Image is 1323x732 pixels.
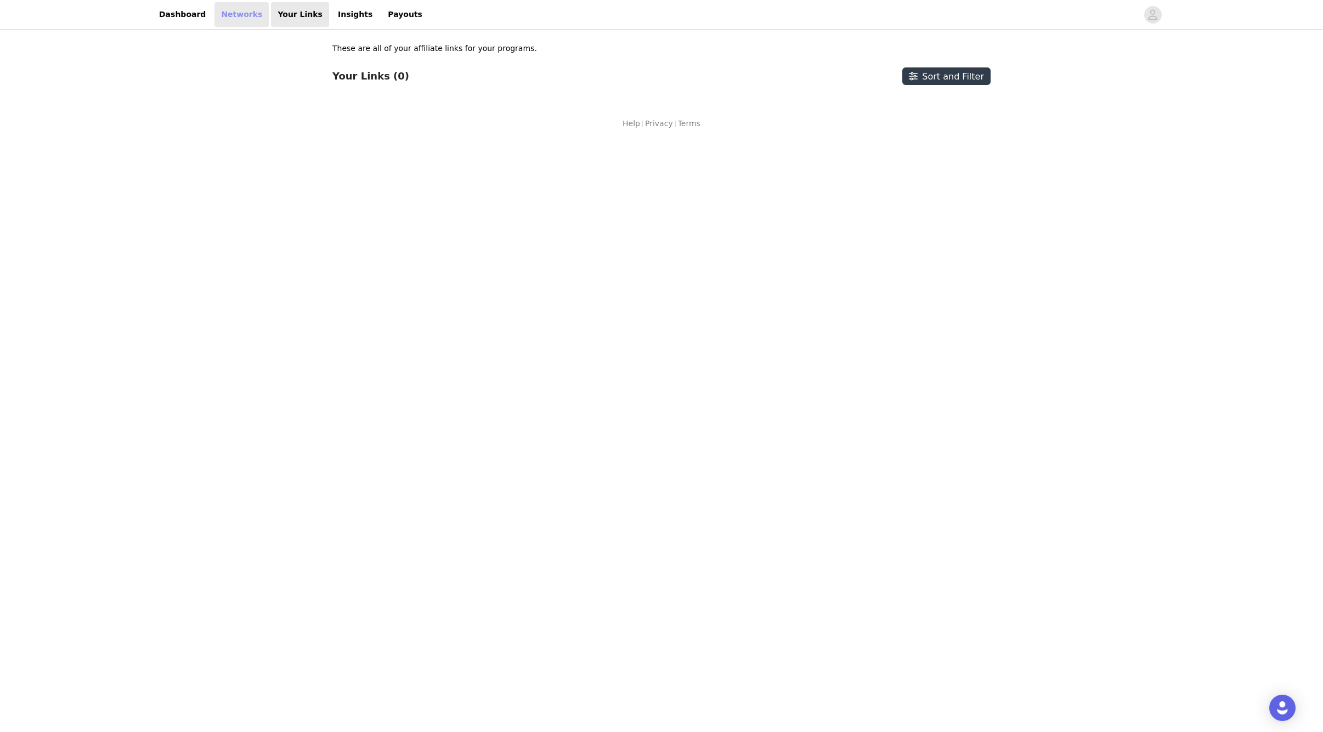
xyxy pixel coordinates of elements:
button: Sort and Filter [902,67,991,85]
h3: Your Links (0) [332,70,409,82]
a: Insights [331,2,379,27]
a: Dashboard [152,2,212,27]
div: Open Intercom Messenger [1269,695,1296,721]
div: avatar [1147,6,1158,24]
a: Your Links [271,2,329,27]
p: These are all of your affiliate links for your programs. [332,43,537,54]
a: Networks [214,2,269,27]
a: Terms [678,118,700,129]
a: Privacy [645,118,673,129]
a: Payouts [381,2,429,27]
a: Help [623,118,640,129]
